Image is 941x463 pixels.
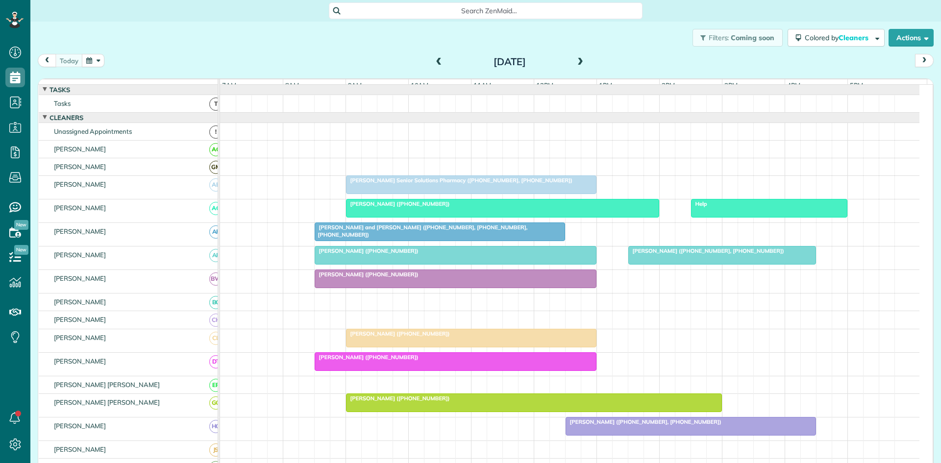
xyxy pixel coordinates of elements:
[839,33,870,42] span: Cleaners
[209,355,223,368] span: DT
[52,145,108,153] span: [PERSON_NAME]
[52,334,108,341] span: [PERSON_NAME]
[314,271,419,278] span: [PERSON_NAME] ([PHONE_NUMBER])
[709,33,729,42] span: Filters:
[209,272,223,286] span: BW
[52,251,108,259] span: [PERSON_NAME]
[346,177,573,184] span: [PERSON_NAME] Senior Solutions Pharmacy ([PHONE_NUMBER], [PHONE_NUMBER])
[409,81,431,89] span: 10am
[314,354,419,361] span: [PERSON_NAME] ([PHONE_NUMBER])
[52,274,108,282] span: [PERSON_NAME]
[534,81,555,89] span: 12pm
[52,422,108,430] span: [PERSON_NAME]
[805,33,872,42] span: Colored by
[209,143,223,156] span: AC
[283,81,301,89] span: 8am
[889,29,934,47] button: Actions
[14,245,28,255] span: New
[785,81,802,89] span: 4pm
[14,220,28,230] span: New
[448,56,571,67] h2: [DATE]
[209,225,223,239] span: AF
[209,420,223,433] span: HG
[628,247,785,254] span: [PERSON_NAME] ([PHONE_NUMBER], [PHONE_NUMBER])
[848,81,865,89] span: 5pm
[209,249,223,262] span: AF
[52,381,162,389] span: [PERSON_NAME] [PERSON_NAME]
[52,298,108,306] span: [PERSON_NAME]
[48,114,85,122] span: Cleaners
[660,81,677,89] span: 2pm
[597,81,614,89] span: 1pm
[52,163,108,171] span: [PERSON_NAME]
[48,86,72,94] span: Tasks
[915,54,934,67] button: next
[52,445,108,453] span: [PERSON_NAME]
[209,443,223,457] span: JS
[346,81,364,89] span: 9am
[55,54,83,67] button: today
[565,418,722,425] span: [PERSON_NAME] ([PHONE_NUMBER], [PHONE_NUMBER])
[471,81,494,89] span: 11am
[52,204,108,212] span: [PERSON_NAME]
[209,379,223,392] span: EP
[52,357,108,365] span: [PERSON_NAME]
[209,396,223,410] span: GG
[731,33,775,42] span: Coming soon
[209,314,223,327] span: CH
[209,296,223,309] span: BC
[52,180,108,188] span: [PERSON_NAME]
[52,227,108,235] span: [PERSON_NAME]
[346,200,450,207] span: [PERSON_NAME] ([PHONE_NUMBER])
[38,54,56,67] button: prev
[788,29,885,47] button: Colored byCleaners
[346,330,450,337] span: [PERSON_NAME] ([PHONE_NUMBER])
[209,178,223,192] span: AB
[52,99,73,107] span: Tasks
[346,395,450,402] span: [PERSON_NAME] ([PHONE_NUMBER])
[52,316,108,323] span: [PERSON_NAME]
[220,81,238,89] span: 7am
[209,97,223,111] span: T
[52,127,134,135] span: Unassigned Appointments
[209,125,223,139] span: !
[209,161,223,174] span: GM
[209,202,223,215] span: AC
[209,332,223,345] span: CL
[314,224,528,238] span: [PERSON_NAME] and [PERSON_NAME] ([PHONE_NUMBER], [PHONE_NUMBER], [PHONE_NUMBER])
[52,398,162,406] span: [PERSON_NAME] [PERSON_NAME]
[691,200,708,207] span: Help
[722,81,740,89] span: 3pm
[314,247,419,254] span: [PERSON_NAME] ([PHONE_NUMBER])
